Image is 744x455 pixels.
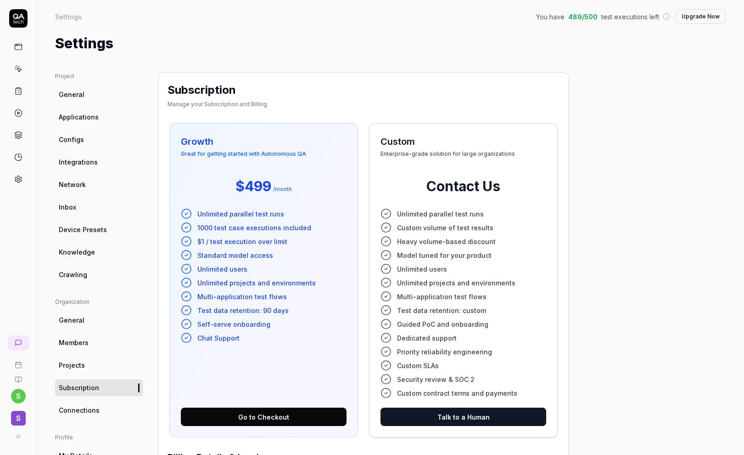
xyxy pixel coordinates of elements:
[197,306,289,315] span: Test data retention: 90 days
[59,383,99,392] span: Subscription
[59,405,100,415] span: Connections
[7,336,29,350] a: New conversation
[181,408,347,426] button: Go to Checkout
[59,202,76,212] span: Inbox
[397,209,484,219] span: Unlimited parallel test runs
[380,408,546,426] button: Talk to a Human
[197,250,273,260] span: Standard model access
[55,312,143,329] a: General
[55,199,143,216] a: Inbox
[397,223,493,233] span: Custom volume of test results
[397,319,488,329] span: Guided PoC and onboarding
[380,151,546,164] span: Enterprise-grade solution for large organizations
[59,112,99,122] span: Applications
[676,9,726,24] button: Upgrade Now
[55,72,143,80] div: Project
[55,433,143,442] div: Profile
[59,135,84,144] span: Configs
[397,264,447,274] span: Unlimited users
[55,131,143,148] a: Configs
[380,135,546,148] h3: Custom
[168,82,236,98] h2: Subscription
[197,278,316,288] span: Unlimited projects and environments
[11,389,26,404] button: s
[197,333,240,343] span: Chat Support
[397,237,496,246] span: Heavy volume-based discount
[4,404,33,427] button: S
[59,225,107,234] span: Device Presets
[59,270,87,279] span: Crawling
[55,221,143,238] a: Device Presets
[59,338,89,347] span: Members
[181,135,347,148] h3: Growth
[55,12,82,21] div: Settings
[426,176,500,197] span: Contact Us
[536,12,565,22] span: You have
[197,319,270,329] span: Self-serve onboarding
[397,388,517,398] span: Custom contract terms and payments
[235,176,271,197] span: $499
[273,186,275,193] span: /
[55,108,143,125] a: Applications
[197,209,284,219] span: Unlimited parallel test runs
[397,375,475,384] span: Security review & SOC 2
[397,250,492,260] span: Model tuned for your product
[197,237,287,246] span: $1 / test execution over limit
[55,86,143,103] a: General
[59,180,86,189] span: Network
[197,292,287,301] span: Multi-application test flows
[55,357,143,374] a: Projects
[601,12,659,22] span: test executions left
[55,402,143,419] a: Connections
[55,298,143,306] div: Organization
[59,247,95,257] span: Knowledge
[197,264,247,274] span: Unlimited users
[55,33,113,54] h1: Settings
[59,157,98,167] span: Integrations
[4,369,33,383] a: Documentation
[275,186,292,193] span: month
[397,292,487,301] span: Multi-application test flows
[55,154,143,171] a: Integrations
[568,12,598,22] span: 489 / 500
[397,347,492,357] span: Priority reliability engineering
[55,176,143,193] a: Network
[181,151,347,164] span: Great for getting started with Autonomous QA
[168,100,267,108] div: Manage your Subscription and Billing
[380,412,546,421] a: Talk to a Human
[55,266,143,283] a: Crawling
[55,379,143,396] a: Subscription
[59,360,85,370] span: Projects
[59,90,84,99] span: General
[55,244,143,261] a: Knowledge
[397,306,486,315] span: Test data retention: custom
[55,334,143,351] a: Members
[59,315,84,325] span: General
[397,278,515,288] span: Unlimited projects and environments
[197,223,311,233] span: 1000 test case executions included
[397,333,457,343] span: Dedicated support
[11,411,26,426] span: S
[397,361,439,370] span: Custom SLAs
[4,354,33,369] a: Book a call with us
